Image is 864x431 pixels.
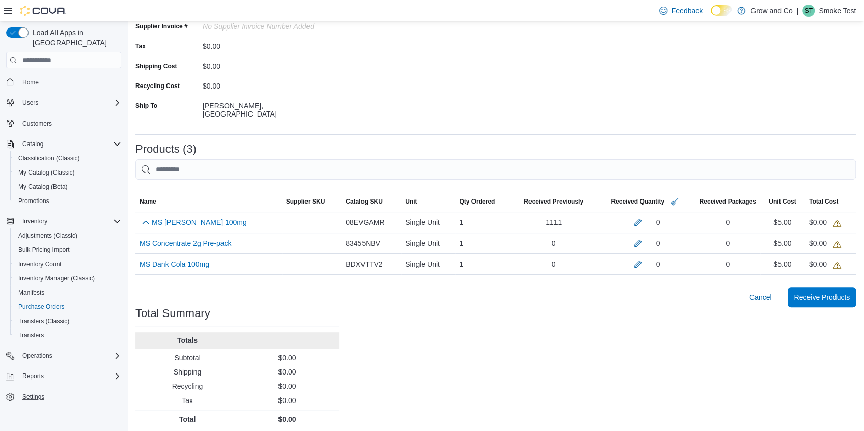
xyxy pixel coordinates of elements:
div: 0 [511,233,596,253]
div: $0.00 [203,78,339,90]
span: Reports [18,370,121,382]
p: $0.00 [239,353,335,363]
button: Classification (Classic) [10,151,125,165]
span: Inventory Manager (Classic) [18,274,95,282]
div: $0.00 [809,237,841,249]
a: Promotions [14,195,53,207]
p: | [796,5,798,17]
span: Customers [18,117,121,130]
button: Promotions [10,194,125,208]
h3: Total Summary [135,307,210,320]
a: Customers [18,118,56,130]
span: Receive Products [794,292,850,302]
img: Cova [20,6,66,16]
button: Reports [18,370,48,382]
span: Operations [22,352,52,360]
span: My Catalog (Classic) [14,166,121,179]
span: Total Cost [809,197,839,206]
a: MS [PERSON_NAME] 100mg [152,216,247,228]
a: Inventory Count [14,258,66,270]
span: 83455NBV [346,237,380,249]
span: Adjustments (Classic) [14,229,121,242]
a: Home [18,76,43,89]
p: Tax [140,395,235,406]
button: Supplier SKU [282,193,342,210]
div: $0.00 [809,258,841,270]
span: Inventory Manager (Classic) [14,272,121,284]
span: Inventory [18,215,121,227]
span: Unit [405,197,417,206]
div: 1 [455,254,511,274]
span: Catalog [18,138,121,150]
span: Received Quantity [611,197,664,206]
span: Manifests [18,289,44,297]
button: Cancel [745,287,776,307]
button: Manifests [10,285,125,300]
label: Supplier Invoice # [135,22,188,31]
button: Receive Products [788,287,856,307]
div: 0 [656,258,660,270]
span: Settings [18,390,121,403]
a: MS Concentrate 2g Pre-pack [140,237,232,249]
div: 0 [511,254,596,274]
button: Users [2,96,125,110]
span: Home [18,75,121,88]
div: 0 [656,237,660,249]
span: Cancel [749,292,772,302]
div: [PERSON_NAME], [GEOGRAPHIC_DATA] [203,98,339,118]
p: Subtotal [140,353,235,363]
span: My Catalog (Classic) [18,168,75,177]
p: Grow and Co [750,5,792,17]
div: Single Unit [401,212,455,233]
p: Total [140,414,235,424]
span: Feedback [672,6,703,16]
span: Transfers [14,329,121,341]
span: Received Packages [699,197,756,206]
a: Classification (Classic) [14,152,84,164]
span: Load All Apps in [GEOGRAPHIC_DATA] [29,27,121,48]
span: ST [804,5,812,17]
h3: Products (3) [135,143,197,155]
div: 0 [695,233,760,253]
a: MS Dank Cola 100mg [140,258,209,270]
button: Customers [2,116,125,131]
span: Users [18,97,121,109]
div: 1111 [511,212,596,233]
button: My Catalog (Beta) [10,180,125,194]
input: Dark Mode [711,5,732,16]
span: Transfers (Classic) [18,317,69,325]
button: Inventory [18,215,51,227]
a: Transfers (Classic) [14,315,73,327]
span: Unit Cost [769,197,796,206]
span: Operations [18,350,121,362]
button: Purchase Orders [10,300,125,314]
div: $5.00 [760,254,805,274]
div: $0.00 [203,58,339,70]
div: $0.00 [203,38,339,50]
div: 0 [656,216,660,228]
p: Recycling [140,381,235,391]
a: Bulk Pricing Import [14,244,74,256]
button: Inventory [2,214,125,228]
button: Name [135,193,282,210]
span: My Catalog (Beta) [18,183,68,191]
nav: Complex example [6,70,121,430]
a: My Catalog (Beta) [14,181,72,193]
button: Adjustments (Classic) [10,228,125,243]
span: Received Quantity [611,195,681,208]
div: $5.00 [760,233,805,253]
span: Promotions [18,197,49,205]
span: BDXVTTV2 [346,258,382,270]
div: $0.00 [809,216,841,228]
label: Shipping Cost [135,62,177,70]
span: Purchase Orders [14,301,121,313]
a: Feedback [655,1,707,21]
span: Classification (Classic) [14,152,121,164]
button: Inventory Manager (Classic) [10,271,125,285]
input: This is a search bar. After typing your query, hit enter to filter the results lower in the page. [135,159,856,180]
span: Manifests [14,286,121,299]
button: Users [18,97,42,109]
span: Name [140,197,156,206]
span: Customers [22,120,52,128]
